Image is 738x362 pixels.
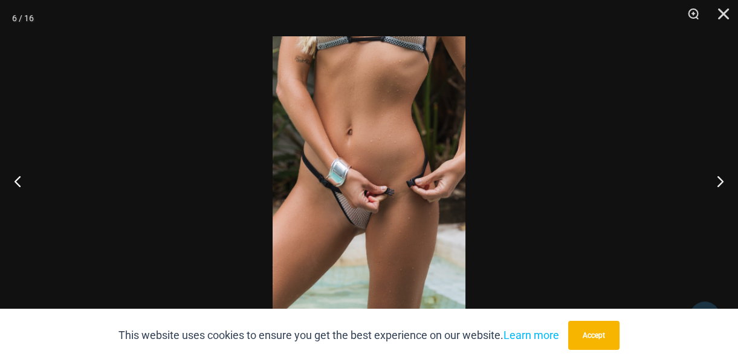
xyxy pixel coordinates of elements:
img: Trade Winds IvoryInk 469 Thong 02 [273,36,465,326]
button: Next [693,151,738,211]
p: This website uses cookies to ensure you get the best experience on our website. [118,326,559,344]
a: Learn more [503,329,559,341]
button: Accept [568,321,620,350]
div: 6 / 16 [12,9,34,27]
